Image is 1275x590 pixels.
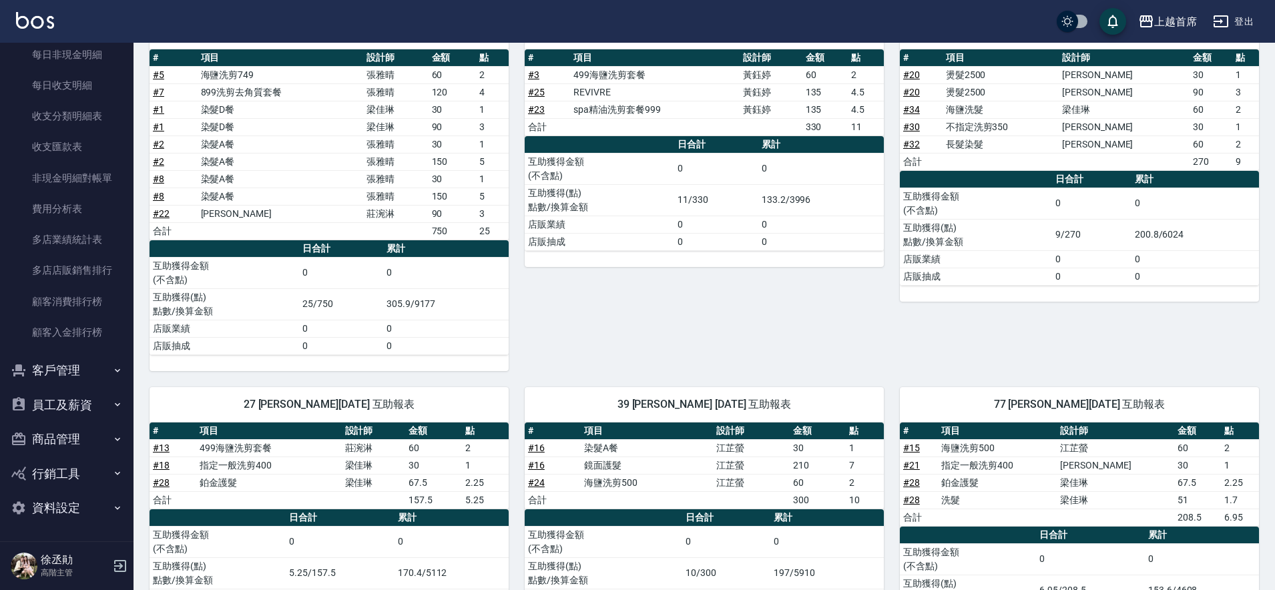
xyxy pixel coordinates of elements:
[943,66,1059,83] td: 燙髮2500
[528,477,545,488] a: #24
[5,457,128,491] button: 行銷工具
[5,286,128,317] a: 顧客消費排行榜
[1057,439,1174,457] td: 江芷螢
[1052,219,1131,250] td: 9/270
[900,188,1052,219] td: 互助獲得金額 (不含點)
[1232,83,1259,101] td: 3
[903,460,920,471] a: #21
[900,250,1052,268] td: 店販業績
[802,101,848,118] td: 135
[150,222,198,240] td: 合計
[541,398,868,411] span: 39 [PERSON_NAME] [DATE] 互助報表
[525,491,581,509] td: 合計
[674,136,758,154] th: 日合計
[462,491,509,509] td: 5.25
[198,49,363,67] th: 項目
[363,49,429,67] th: 設計師
[5,163,128,194] a: 非現金明細對帳單
[903,121,920,132] a: #30
[429,101,477,118] td: 30
[429,135,477,153] td: 30
[5,388,128,422] button: 員工及薪資
[790,422,846,440] th: 金額
[196,457,341,474] td: 指定一般洗剪400
[1221,439,1259,457] td: 2
[11,553,37,579] img: Person
[363,205,429,222] td: 莊涴淋
[150,422,196,440] th: #
[581,439,713,457] td: 染髮A餐
[758,216,884,233] td: 0
[802,49,848,67] th: 金額
[5,491,128,525] button: 資料設定
[153,460,170,471] a: #18
[674,184,758,216] td: 11/330
[1232,66,1259,83] td: 1
[1059,135,1190,153] td: [PERSON_NAME]
[429,205,477,222] td: 90
[528,104,545,115] a: #23
[1059,66,1190,83] td: [PERSON_NAME]
[363,66,429,83] td: 張雅晴
[790,474,846,491] td: 60
[682,557,770,589] td: 10/300
[153,156,164,167] a: #2
[1232,101,1259,118] td: 2
[1154,13,1197,30] div: 上越首席
[476,83,509,101] td: 4
[903,69,920,80] a: #20
[153,104,164,115] a: #1
[674,233,758,250] td: 0
[525,422,581,440] th: #
[900,509,938,526] td: 合計
[938,439,1057,457] td: 海鹽洗剪500
[1232,153,1259,170] td: 9
[1059,118,1190,135] td: [PERSON_NAME]
[846,422,884,440] th: 點
[943,101,1059,118] td: 海鹽洗髮
[1190,66,1232,83] td: 30
[5,131,128,162] a: 收支匯款表
[1174,491,1220,509] td: 51
[525,136,884,251] table: a dense table
[1145,527,1259,544] th: 累計
[196,474,341,491] td: 鉑金護髮
[16,12,54,29] img: Logo
[581,457,713,474] td: 鏡面護髮
[758,233,884,250] td: 0
[1232,49,1259,67] th: 點
[581,474,713,491] td: 海鹽洗剪500
[1190,135,1232,153] td: 60
[1221,474,1259,491] td: 2.25
[1036,543,1145,575] td: 0
[903,477,920,488] a: #28
[802,83,848,101] td: 135
[570,66,740,83] td: 499海鹽洗剪套餐
[1057,491,1174,509] td: 梁佳琳
[476,135,509,153] td: 1
[150,526,286,557] td: 互助獲得金額 (不含點)
[476,118,509,135] td: 3
[363,83,429,101] td: 張雅晴
[525,233,674,250] td: 店販抽成
[5,317,128,348] a: 顧客入金排行榜
[790,457,846,474] td: 210
[1052,188,1131,219] td: 0
[41,553,109,567] h5: 徐丞勛
[1057,474,1174,491] td: 梁佳琳
[198,101,363,118] td: 染髮D餐
[1174,439,1220,457] td: 60
[196,422,341,440] th: 項目
[150,422,509,509] table: a dense table
[674,216,758,233] td: 0
[528,69,539,80] a: #3
[758,184,884,216] td: 133.2/3996
[150,240,509,355] table: a dense table
[900,268,1052,285] td: 店販抽成
[476,170,509,188] td: 1
[1190,49,1232,67] th: 金額
[938,491,1057,509] td: 洗髮
[429,49,477,67] th: 金額
[713,457,790,474] td: 江芷螢
[5,101,128,131] a: 收支分類明細表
